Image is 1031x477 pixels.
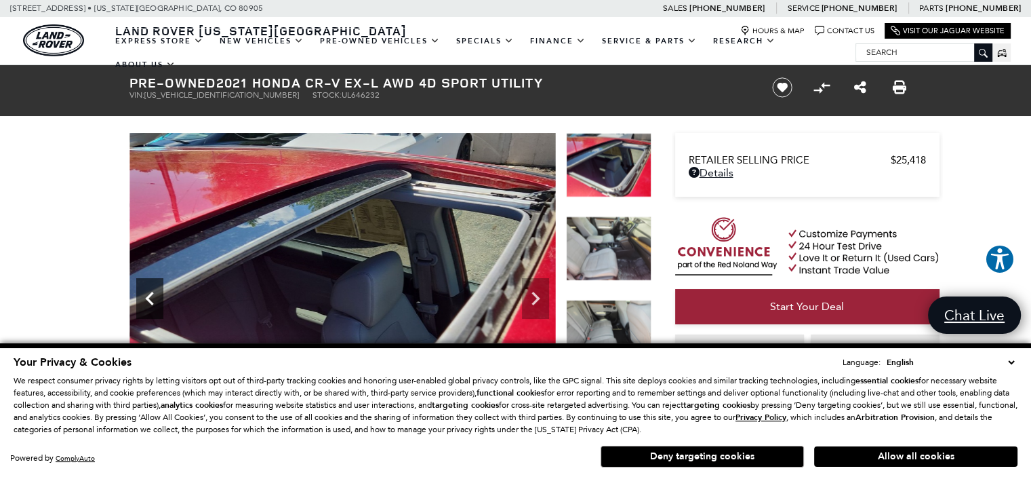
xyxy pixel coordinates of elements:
a: [PHONE_NUMBER] [946,3,1021,14]
button: Allow all cookies [814,446,1017,467]
span: Land Rover [US_STATE][GEOGRAPHIC_DATA] [115,22,407,39]
span: [US_VEHICLE_IDENTIFICATION_NUMBER] [144,90,299,100]
a: Start Your Deal [675,289,939,324]
a: Specials [448,29,522,53]
u: Privacy Policy [735,412,786,423]
span: Chat Live [937,306,1011,324]
a: New Vehicles [211,29,312,53]
span: UL646232 [342,90,380,100]
button: Save vehicle [767,77,797,98]
img: Used 2021 Radiant Red Metallic Honda EX-L image 28 [566,300,651,364]
button: Explore your accessibility options [985,244,1015,274]
button: Compare Vehicle [811,77,832,98]
a: Chat Live [928,297,1021,334]
a: Instant Trade Value [675,335,804,370]
a: Retailer Selling Price $25,418 [689,154,926,166]
span: $25,418 [891,154,926,166]
span: Stock: [312,90,342,100]
strong: targeting cookies [432,400,499,411]
a: Service & Parts [594,29,705,53]
a: Pre-Owned Vehicles [312,29,448,53]
a: EXPRESS STORE [107,29,211,53]
strong: Arbitration Provision [855,412,935,423]
span: Sales [663,3,687,13]
a: Visit Our Jaguar Website [891,26,1005,36]
strong: Pre-Owned [129,73,216,92]
a: ComplyAuto [56,454,95,463]
button: Deny targeting cookies [601,446,804,468]
img: Land Rover [23,24,84,56]
nav: Main Navigation [107,29,855,77]
a: Contact Us [815,26,874,36]
a: About Us [107,53,184,77]
a: Share this Pre-Owned 2021 Honda CR-V EX-L AWD 4D Sport Utility [854,79,866,96]
span: Parts [919,3,944,13]
a: Schedule Test Drive [811,335,939,370]
h1: 2021 Honda CR-V EX-L AWD 4D Sport Utility [129,75,750,90]
img: Used 2021 Radiant Red Metallic Honda EX-L image 27 [566,216,651,281]
strong: targeting cookies [683,400,750,411]
strong: functional cookies [477,387,544,398]
aside: Accessibility Help Desk [985,244,1015,277]
span: Your Privacy & Cookies [14,355,132,370]
a: [PHONE_NUMBER] [689,3,765,14]
div: Next [522,278,549,319]
a: Details [689,166,926,179]
span: VIN: [129,90,144,100]
img: Used 2021 Radiant Red Metallic Honda EX-L image 26 [566,133,651,197]
a: Print this Pre-Owned 2021 Honda CR-V EX-L AWD 4D Sport Utility [893,79,906,96]
span: Service [787,3,819,13]
a: Land Rover [US_STATE][GEOGRAPHIC_DATA] [107,22,415,39]
p: We respect consumer privacy rights by letting visitors opt out of third-party tracking cookies an... [14,375,1017,436]
strong: essential cookies [855,375,918,386]
a: Hours & Map [740,26,805,36]
div: Previous [136,278,163,319]
a: [STREET_ADDRESS] • [US_STATE][GEOGRAPHIC_DATA], CO 80905 [10,3,263,13]
img: Used 2021 Radiant Red Metallic Honda EX-L image 26 [129,133,556,453]
input: Search [856,44,992,60]
a: Finance [522,29,594,53]
div: Language: [843,358,881,366]
a: Research [705,29,784,53]
span: Start Your Deal [770,300,844,313]
strong: analytics cookies [161,400,223,411]
div: Powered by [10,454,95,463]
select: Language Select [883,356,1017,369]
a: [PHONE_NUMBER] [822,3,897,14]
span: Retailer Selling Price [689,154,891,166]
a: land-rover [23,24,84,56]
